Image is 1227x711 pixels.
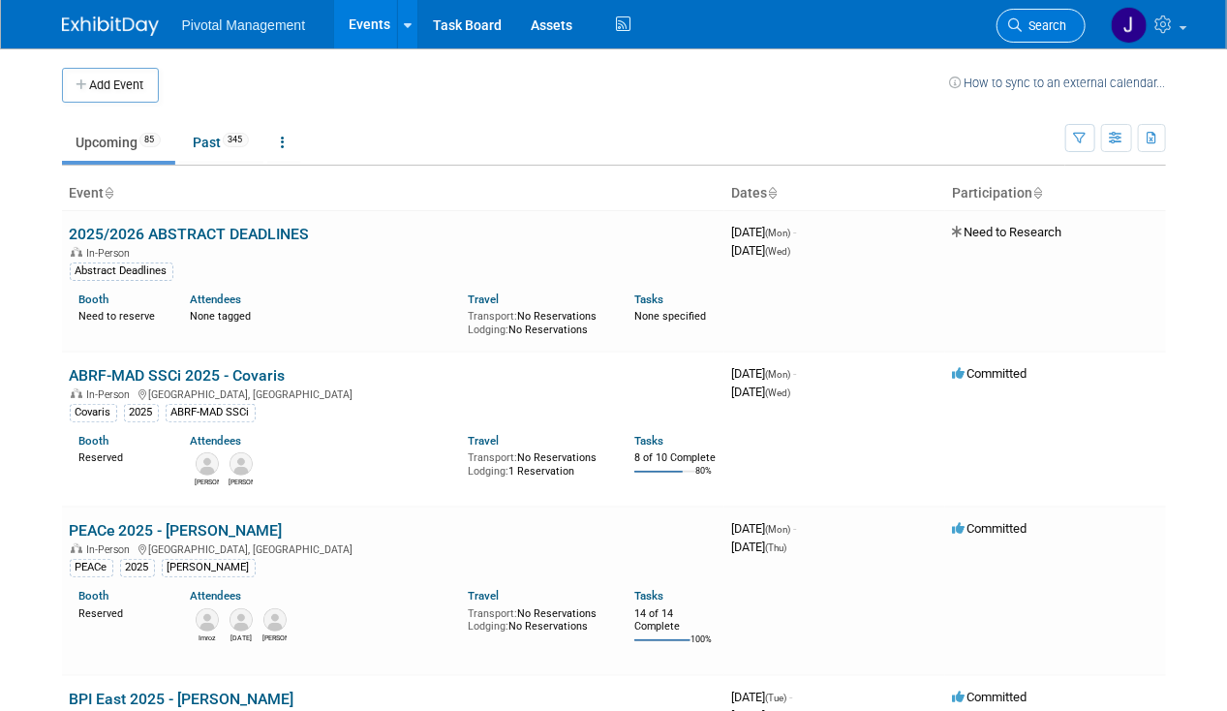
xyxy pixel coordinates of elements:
span: 85 [139,133,161,147]
div: Reserved [79,603,162,621]
a: Travel [468,434,499,448]
div: Covaris [70,404,117,421]
a: Booth [79,589,109,603]
a: Tasks [634,293,663,306]
span: Committed [953,366,1028,381]
span: (Mon) [766,369,791,380]
img: In-Person Event [71,247,82,257]
span: In-Person [87,388,137,401]
td: 80% [695,466,712,492]
a: Tasks [634,589,663,603]
th: Event [62,177,724,210]
div: None tagged [190,306,453,324]
div: 14 of 14 Complete [634,607,717,634]
span: Committed [953,690,1028,704]
div: PEACe [70,559,113,576]
span: 345 [223,133,249,147]
span: [DATE] [732,243,791,258]
span: Transport: [468,607,517,620]
span: Transport: [468,310,517,323]
div: Imroz Ghangas [195,632,219,643]
th: Dates [724,177,945,210]
a: BPI East 2025 - [PERSON_NAME] [70,690,294,708]
a: Upcoming85 [62,124,175,161]
a: Booth [79,293,109,306]
span: [DATE] [732,225,797,239]
span: Search [1023,18,1067,33]
span: [DATE] [732,540,787,554]
a: Sort by Event Name [105,185,114,201]
div: No Reservations No Reservations [468,306,605,336]
img: Raja Srinivas [230,608,253,632]
a: Travel [468,589,499,603]
td: 100% [690,634,712,661]
a: Past345 [179,124,263,161]
span: [DATE] [732,385,791,399]
span: None specified [634,310,706,323]
div: 2025 [124,404,159,421]
div: [GEOGRAPHIC_DATA], [GEOGRAPHIC_DATA] [70,386,717,401]
a: PEACe 2025 - [PERSON_NAME] [70,521,283,540]
img: In-Person Event [71,543,82,553]
div: Martin Carcamo [262,632,287,643]
img: Imroz Ghangas [196,608,219,632]
span: Lodging: [468,620,508,633]
span: Need to Research [953,225,1062,239]
span: - [790,690,793,704]
span: Transport: [468,451,517,464]
span: (Thu) [766,542,787,553]
a: Attendees [190,293,241,306]
span: (Tue) [766,693,787,703]
span: Lodging: [468,465,508,478]
a: Sort by Start Date [768,185,778,201]
a: Sort by Participation Type [1033,185,1043,201]
div: No Reservations 1 Reservation [468,448,605,478]
div: [GEOGRAPHIC_DATA], [GEOGRAPHIC_DATA] [70,541,717,556]
span: - [794,366,797,381]
img: Martin Carcamo [263,608,287,632]
span: (Mon) [766,524,791,535]
div: 2025 [120,559,155,576]
span: - [794,225,797,239]
a: Search [997,9,1086,43]
div: Abstract Deadlines [70,263,173,280]
button: Add Event [62,68,159,103]
div: Sujash Chatterjee [229,476,253,487]
span: [DATE] [732,521,797,536]
div: Raja Srinivas [229,632,253,643]
th: Participation [945,177,1166,210]
div: Need to reserve [79,306,162,324]
span: (Wed) [766,387,791,398]
a: Attendees [190,589,241,603]
span: In-Person [87,247,137,260]
span: [DATE] [732,690,793,704]
a: Tasks [634,434,663,448]
span: (Wed) [766,246,791,257]
a: ABRF-MAD SSCi 2025 - Covaris [70,366,286,385]
a: Travel [468,293,499,306]
span: In-Person [87,543,137,556]
a: Booth [79,434,109,448]
img: Sujash Chatterjee [230,452,253,476]
span: (Mon) [766,228,791,238]
span: Pivotal Management [182,17,306,33]
img: ExhibitDay [62,16,159,36]
span: Committed [953,521,1028,536]
img: In-Person Event [71,388,82,398]
span: - [794,521,797,536]
div: [PERSON_NAME] [162,559,256,576]
img: Melissa Gabello [196,452,219,476]
a: 2025/2026 ABSTRACT DEADLINES [70,225,310,243]
span: [DATE] [732,366,797,381]
div: 8 of 10 Complete [634,451,717,465]
div: Melissa Gabello [195,476,219,487]
span: Lodging: [468,324,508,336]
a: Attendees [190,434,241,448]
div: ABRF-MAD SSCi [166,404,256,421]
img: Jessica Gatton [1111,7,1148,44]
div: Reserved [79,448,162,465]
div: No Reservations No Reservations [468,603,605,634]
a: How to sync to an external calendar... [950,76,1166,90]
